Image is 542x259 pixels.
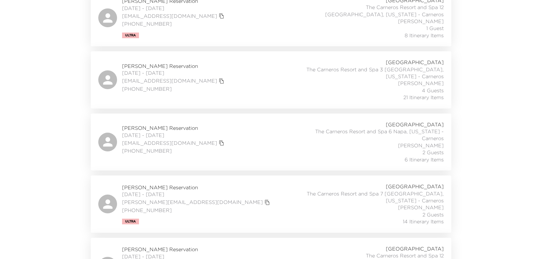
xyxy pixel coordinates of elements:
span: [PHONE_NUMBER] [122,147,226,154]
span: [PHONE_NUMBER] [122,85,226,92]
span: [DATE] - [DATE] [122,132,226,139]
span: [GEOGRAPHIC_DATA] [386,183,444,190]
span: 2 Guests [422,211,444,218]
span: [PERSON_NAME] Reservation [122,63,226,69]
span: [DATE] - [DATE] [122,69,226,76]
a: [PERSON_NAME] Reservation[DATE] - [DATE][PERSON_NAME][EMAIL_ADDRESS][DOMAIN_NAME]copy primary mem... [91,175,451,232]
span: [PERSON_NAME] Reservation [122,184,272,191]
span: Ultra [125,220,136,223]
a: [EMAIL_ADDRESS][DOMAIN_NAME] [122,140,217,146]
span: 1 Guest [426,25,444,32]
span: [PERSON_NAME] Reservation [122,246,272,253]
button: copy primary member email [263,198,272,207]
a: [PERSON_NAME] Reservation[DATE] - [DATE][EMAIL_ADDRESS][DOMAIN_NAME]copy primary member email[PHO... [91,114,451,170]
span: 2 Guests [422,149,444,156]
span: [PHONE_NUMBER] [122,207,272,214]
span: [PERSON_NAME] [398,80,444,87]
span: [PERSON_NAME] [398,18,444,25]
span: 14 Itinerary Items [403,218,444,225]
span: Ultra [125,33,136,37]
a: [PERSON_NAME] Reservation[DATE] - [DATE][EMAIL_ADDRESS][DOMAIN_NAME]copy primary member email[PHO... [91,51,451,108]
span: [GEOGRAPHIC_DATA] [386,59,444,66]
span: [PERSON_NAME] [398,142,444,149]
a: [PERSON_NAME][EMAIL_ADDRESS][DOMAIN_NAME] [122,199,263,206]
span: [DATE] - [DATE] [122,5,226,12]
span: The Carneros Resort and Spa 7 [GEOGRAPHIC_DATA], [US_STATE] - Carneros [305,190,444,204]
button: copy primary member email [217,12,226,20]
span: [GEOGRAPHIC_DATA] [386,121,444,128]
span: [PHONE_NUMBER] [122,20,226,27]
span: [PERSON_NAME] Reservation [122,124,226,131]
span: The Carneros Resort and Spa 6 Napa, [US_STATE] - Carneros [305,128,444,142]
span: 8 Itinerary Items [405,32,444,39]
span: 6 Itinerary Items [405,156,444,163]
span: [GEOGRAPHIC_DATA] [386,245,444,252]
span: [PERSON_NAME] [398,204,444,211]
span: 21 Itinerary Items [403,94,444,101]
span: The Carneros Resort and Spa 12 [GEOGRAPHIC_DATA], [US_STATE] - Carneros [305,4,444,18]
button: copy primary member email [217,139,226,147]
a: [EMAIL_ADDRESS][DOMAIN_NAME] [122,13,217,19]
span: The Carneros Resort and Spa 3 [GEOGRAPHIC_DATA], [US_STATE] - Carneros [305,66,444,80]
span: 4 Guests [422,87,444,94]
button: copy primary member email [217,77,226,85]
a: [EMAIL_ADDRESS][DOMAIN_NAME] [122,77,217,84]
span: [DATE] - [DATE] [122,191,272,198]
